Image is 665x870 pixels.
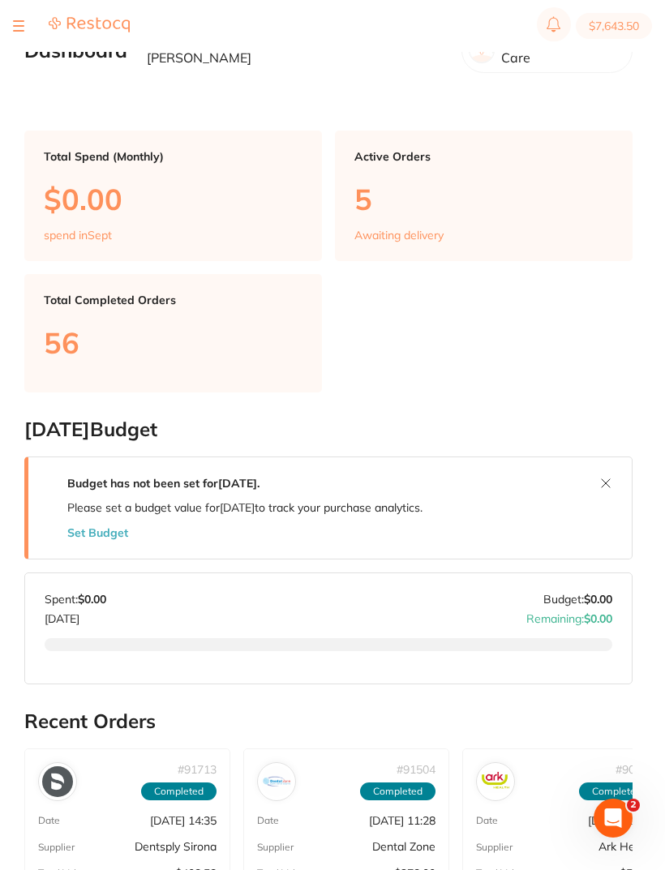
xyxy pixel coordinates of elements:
p: Supplier [476,842,513,853]
strong: $0.00 [78,592,106,606]
p: Riviera Dental Care [501,36,619,66]
img: Dental Zone [261,766,292,797]
strong: $0.00 [584,611,612,626]
p: Supplier [257,842,294,853]
button: $7,643.50 [576,13,652,39]
a: Total Completed Orders56 [24,274,322,392]
p: 56 [44,326,302,359]
p: Dentsply Sirona [135,840,217,853]
span: 2 [627,799,640,812]
p: Spent: [45,593,106,606]
p: Total Completed Orders [44,294,302,306]
iframe: Intercom live chat [594,799,633,838]
img: Ark Health [480,766,511,797]
p: [DATE] 14:35 [150,814,217,827]
img: Restocq Logo [49,16,130,33]
p: 5 [354,182,613,216]
a: Restocq Logo [49,16,130,36]
p: [DATE] 11:28 [369,814,435,827]
p: spend in Sept [44,229,112,242]
a: Active Orders5Awaiting delivery [335,131,633,262]
p: Dental Zone [372,840,435,853]
strong: Budget has not been set for [DATE] . [67,476,260,491]
p: Date [476,815,498,826]
span: Completed [360,782,435,800]
h2: [DATE] Budget [24,418,633,441]
p: Active Orders [354,150,613,163]
p: Date [38,815,60,826]
span: Completed [579,782,654,800]
a: Total Spend (Monthly)$0.00spend inSept [24,131,322,262]
p: Budget: [543,593,612,606]
p: Awaiting delivery [354,229,444,242]
p: Supplier [38,842,75,853]
p: Welcome back, [PERSON_NAME] [PERSON_NAME] [147,36,448,66]
span: Completed [141,782,217,800]
p: Please set a budget value for [DATE] to track your purchase analytics. [67,501,423,514]
p: Ark Health [598,840,654,853]
p: Date [257,815,279,826]
p: # 91504 [397,763,435,776]
p: [DATE] 14:48 [588,814,654,827]
p: $0.00 [44,182,302,216]
strong: $0.00 [584,592,612,606]
p: # 90958 [616,763,654,776]
button: Set Budget [67,526,128,539]
img: Dentsply Sirona [42,766,73,797]
p: [DATE] [45,606,106,625]
p: Total Spend (Monthly) [44,150,302,163]
p: # 91713 [178,763,217,776]
h2: Recent Orders [24,710,633,733]
p: Remaining: [526,606,612,625]
h2: Dashboard [24,40,127,62]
